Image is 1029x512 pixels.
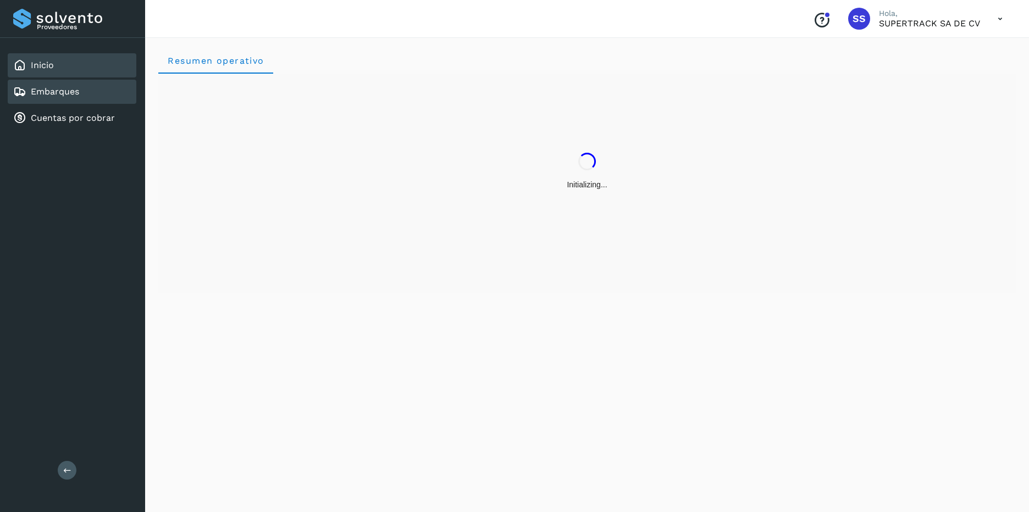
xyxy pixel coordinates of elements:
[31,113,115,123] a: Cuentas por cobrar
[37,23,132,31] p: Proveedores
[31,86,79,97] a: Embarques
[8,53,136,77] div: Inicio
[31,60,54,70] a: Inicio
[8,80,136,104] div: Embarques
[167,55,264,66] span: Resumen operativo
[879,9,980,18] p: Hola,
[8,106,136,130] div: Cuentas por cobrar
[879,18,980,29] p: SUPERTRACK SA DE CV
